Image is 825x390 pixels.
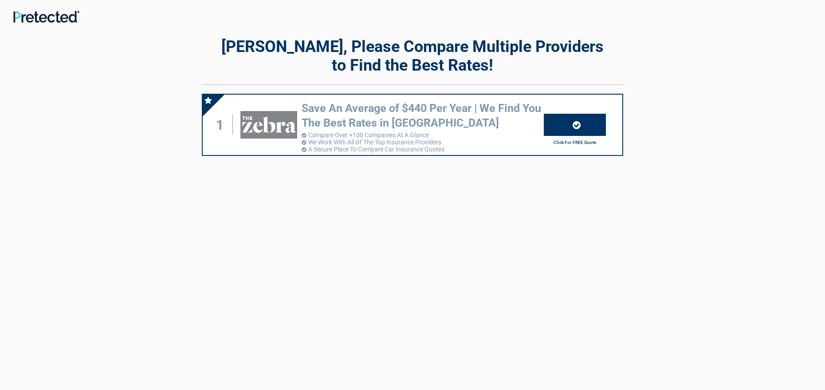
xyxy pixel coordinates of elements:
h3: Save An Average of $440 Per Year | We Find You The Best Rates in [GEOGRAPHIC_DATA] [302,101,544,130]
li: We Work With All Of The Top Insurance Providers [302,139,544,146]
li: A Secure Place To Compare Car Insurance Quotes [302,146,544,153]
h2: Click For FREE Quote [544,140,606,145]
li: Compare Over +100 Companies At A Glance [302,131,544,139]
div: 1 [212,115,233,135]
h2: [PERSON_NAME], Please Compare Multiple Providers to Find the Best Rates! [202,37,623,75]
img: Main Logo [13,11,79,23]
img: thezebra's logo [240,111,297,139]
